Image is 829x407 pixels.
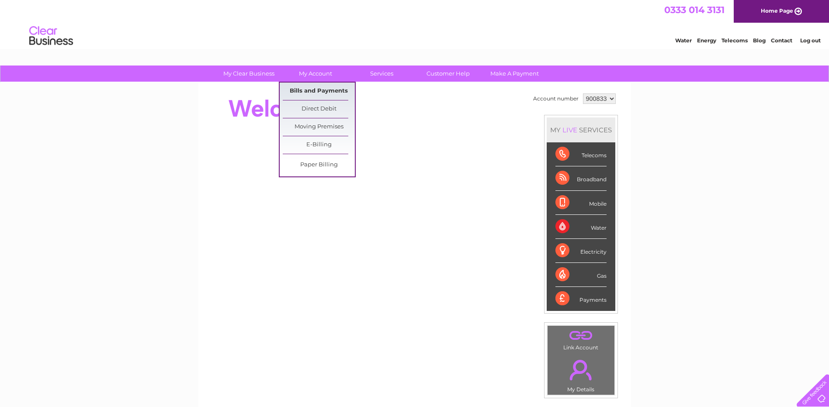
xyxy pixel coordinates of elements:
[479,66,551,82] a: Make A Payment
[531,91,581,106] td: Account number
[555,166,607,190] div: Broadband
[800,37,821,44] a: Log out
[721,37,748,44] a: Telecoms
[664,4,725,15] a: 0333 014 3131
[346,66,418,82] a: Services
[753,37,766,44] a: Blog
[208,5,621,42] div: Clear Business is a trading name of Verastar Limited (registered in [GEOGRAPHIC_DATA] No. 3667643...
[561,126,579,134] div: LIVE
[555,191,607,215] div: Mobile
[283,100,355,118] a: Direct Debit
[550,328,612,343] a: .
[283,156,355,174] a: Paper Billing
[555,287,607,310] div: Payments
[697,37,716,44] a: Energy
[555,263,607,287] div: Gas
[412,66,484,82] a: Customer Help
[283,118,355,136] a: Moving Premises
[547,117,615,142] div: MY SERVICES
[555,142,607,166] div: Telecoms
[213,66,285,82] a: My Clear Business
[771,37,792,44] a: Contact
[675,37,692,44] a: Water
[555,239,607,263] div: Electricity
[555,215,607,239] div: Water
[29,23,73,49] img: logo.png
[283,136,355,154] a: E-Billing
[550,355,612,385] a: .
[547,325,615,353] td: Link Account
[547,352,615,395] td: My Details
[279,66,351,82] a: My Account
[283,83,355,100] a: Bills and Payments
